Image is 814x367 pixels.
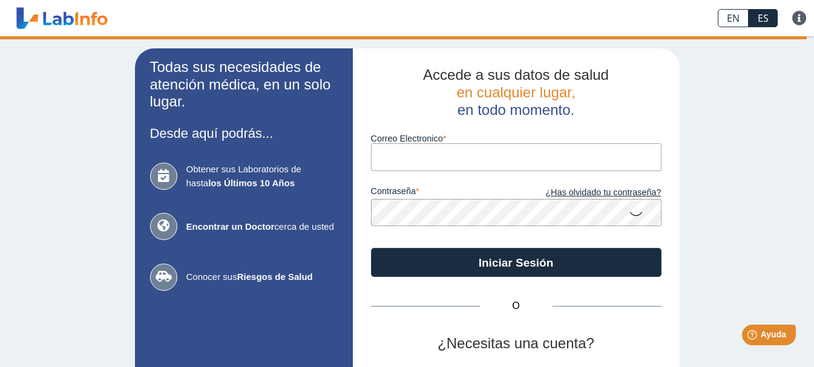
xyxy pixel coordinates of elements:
[186,270,338,284] span: Conocer sus
[186,163,338,190] span: Obtener sus Laboratorios de hasta
[150,59,338,111] h2: Todas sus necesidades de atención médica, en un solo lugar.
[749,9,778,27] a: ES
[186,220,338,234] span: cerca de usted
[458,102,574,118] span: en todo momento.
[371,134,661,143] label: Correo Electronico
[706,320,801,354] iframe: Help widget launcher
[186,221,275,232] b: Encontrar un Doctor
[480,299,553,313] span: O
[371,186,516,200] label: contraseña
[516,186,661,200] a: ¿Has olvidado tu contraseña?
[423,67,609,83] span: Accede a sus datos de salud
[237,271,313,282] b: Riesgos de Salud
[371,335,661,352] h2: ¿Necesitas una cuenta?
[371,248,661,277] button: Iniciar Sesión
[718,9,749,27] a: EN
[208,178,295,188] b: los Últimos 10 Años
[456,84,575,100] span: en cualquier lugar,
[150,126,338,141] h3: Desde aquí podrás...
